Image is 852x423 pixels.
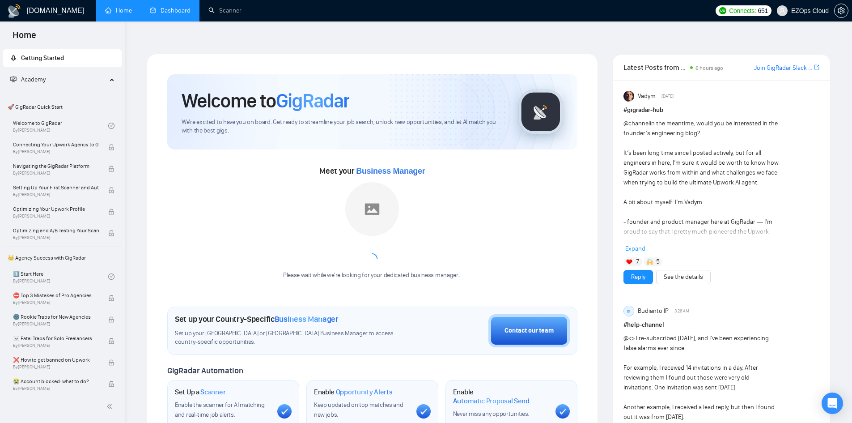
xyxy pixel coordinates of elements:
[623,91,634,102] img: Vadym
[275,314,339,324] span: Business Manager
[13,140,99,149] span: Connecting Your Upwork Agency to GigRadar
[21,54,64,62] span: Getting Started
[674,307,689,315] span: 3:26 AM
[13,149,99,154] span: By [PERSON_NAME]
[108,209,114,215] span: lock
[276,89,349,113] span: GigRadar
[13,355,99,364] span: ❌ How to get banned on Upwork
[5,29,43,47] span: Home
[13,291,99,300] span: ⛔ Top 3 Mistakes of Pro Agencies
[13,267,108,286] a: 1️⃣ Start HereBy[PERSON_NAME]
[664,272,703,282] a: See the details
[175,329,412,346] span: Set up your [GEOGRAPHIC_DATA] or [GEOGRAPHIC_DATA] Business Manager to access country-specific op...
[167,366,243,376] span: GigRadar Automation
[13,205,99,214] span: Optimizing Your Upwork Profile
[10,76,46,83] span: Academy
[108,273,114,280] span: check-circle
[108,381,114,387] span: lock
[182,89,349,113] h1: Welcome to
[623,105,819,115] h1: # gigradar-hub
[814,64,819,71] span: export
[13,386,99,391] span: By [PERSON_NAME]
[488,314,570,347] button: Contact our team
[623,62,687,73] span: Latest Posts from the GigRadar Community
[13,235,99,240] span: By [PERSON_NAME]
[314,401,403,419] span: Keep updated on top matches and new jobs.
[10,55,17,61] span: rocket
[13,312,99,321] span: 🌚 Rookie Traps for New Agencies
[758,6,767,16] span: 651
[625,245,645,252] span: Expand
[108,316,114,323] span: lock
[13,162,99,171] span: Navigating the GigRadar Platform
[638,91,656,101] span: Vadym
[319,166,425,176] span: Meet your
[4,98,121,116] span: 🚀 GigRadar Quick Start
[623,119,780,375] div: in the meantime, would you be interested in the founder’s engineering blog? It’s been long time s...
[779,8,785,14] span: user
[365,252,379,265] span: loading
[13,321,99,327] span: By [PERSON_NAME]
[656,257,660,266] span: 5
[631,272,645,282] a: Reply
[13,116,108,136] a: Welcome to GigRadarBy[PERSON_NAME]
[108,338,114,344] span: lock
[518,90,563,134] img: gigradar-logo.png
[175,388,225,397] h1: Set Up a
[834,4,848,18] button: setting
[719,7,726,14] img: upwork-logo.png
[105,7,132,14] a: homeHome
[3,49,122,67] li: Getting Started
[13,171,99,176] span: By [PERSON_NAME]
[822,393,843,414] div: Open Intercom Messenger
[13,364,99,370] span: By [PERSON_NAME]
[647,259,653,265] img: 🙌
[175,401,265,419] span: Enable the scanner for AI matching and real-time job alerts.
[108,295,114,301] span: lock
[453,397,530,406] span: Automatic Proposal Send
[108,187,114,193] span: lock
[729,6,756,16] span: Connects:
[106,402,115,411] span: double-left
[208,7,242,14] a: searchScanner
[504,326,554,336] div: Contact our team
[108,166,114,172] span: lock
[638,306,669,316] span: Budianto IP
[623,270,653,284] button: Reply
[108,359,114,366] span: lock
[13,183,99,192] span: Setting Up Your First Scanner and Auto-Bidder
[453,388,548,405] h1: Enable
[182,118,504,135] span: We're excited to have you on board. Get ready to streamline your job search, unlock new opportuni...
[624,306,634,316] div: BI
[661,92,674,100] span: [DATE]
[626,259,632,265] img: ❤️
[108,123,114,129] span: check-circle
[814,63,819,72] a: export
[13,377,99,386] span: 😭 Account blocked: what to do?
[336,388,393,397] span: Opportunity Alerts
[656,270,711,284] button: See the details
[278,271,467,280] div: Please wait while we're looking for your dedicated business manager...
[21,76,46,83] span: Academy
[13,334,99,343] span: ☠️ Fatal Traps for Solo Freelancers
[623,120,650,127] span: @channel
[108,144,114,150] span: lock
[150,7,191,14] a: dashboardDashboard
[13,343,99,348] span: By [PERSON_NAME]
[7,4,21,18] img: logo
[4,249,121,267] span: 👑 Agency Success with GigRadar
[345,182,399,236] img: placeholder.png
[623,320,819,330] h1: # help-channel
[314,388,393,397] h1: Enable
[636,257,639,266] span: 7
[13,226,99,235] span: Optimizing and A/B Testing Your Scanner for Better Results
[13,300,99,305] span: By [PERSON_NAME]
[13,192,99,197] span: By [PERSON_NAME]
[754,63,812,73] a: Join GigRadar Slack Community
[356,167,425,175] span: Business Manager
[10,76,17,82] span: fund-projection-screen
[695,65,723,71] span: 6 hours ago
[108,230,114,236] span: lock
[13,214,99,219] span: By [PERSON_NAME]
[200,388,225,397] span: Scanner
